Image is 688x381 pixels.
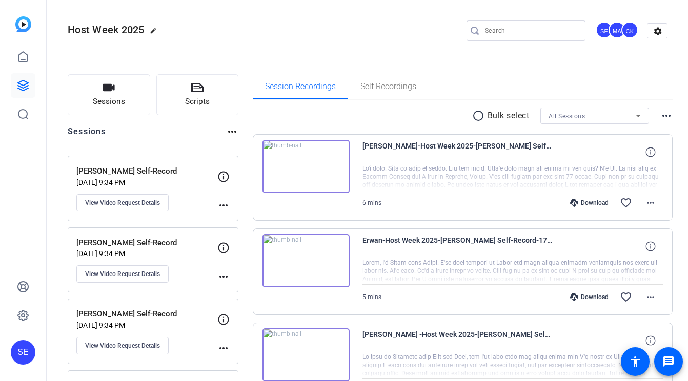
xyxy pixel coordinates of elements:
[226,125,238,138] mat-icon: more_horiz
[565,293,614,301] div: Download
[660,110,673,122] mat-icon: more_horiz
[11,340,35,365] div: SE
[217,270,230,283] mat-icon: more_horiz
[85,270,160,278] span: View Video Request Details
[76,265,169,283] button: View Video Request Details
[217,199,230,211] mat-icon: more_horiz
[85,199,160,207] span: View Video Request Details
[362,328,552,353] span: [PERSON_NAME] -Host Week 2025-[PERSON_NAME] Self-Record-1756334904745-webcam
[15,16,31,32] img: blue-gradient.svg
[362,140,552,164] span: [PERSON_NAME]-Host Week 2025-[PERSON_NAME] Self-Record-1756389470534-webcam
[360,82,416,91] span: Self Recordings
[621,22,639,39] ngx-avatar: Caroline Kissell
[644,291,657,303] mat-icon: more_horiz
[362,293,381,301] span: 5 mins
[262,234,350,287] img: thumb-nail
[644,197,657,209] mat-icon: more_horiz
[93,96,125,108] span: Sessions
[76,249,217,258] p: [DATE] 9:34 PM
[76,321,217,329] p: [DATE] 9:34 PM
[68,125,106,145] h2: Sessions
[68,74,150,115] button: Sessions
[629,355,641,368] mat-icon: accessibility
[76,237,217,249] p: [PERSON_NAME] Self-Record
[85,342,160,350] span: View Video Request Details
[185,96,210,108] span: Scripts
[362,234,552,259] span: Erwan-Host Week 2025-[PERSON_NAME] Self-Record-1756380720487-webcam
[76,178,217,186] p: [DATE] 9:34 PM
[488,110,530,122] p: Bulk select
[150,27,162,39] mat-icon: edit
[262,140,350,193] img: thumb-nail
[472,110,488,122] mat-icon: radio_button_unchecked
[362,199,381,206] span: 6 mins
[596,22,614,39] ngx-avatar: Shelby Eden
[565,199,614,207] div: Download
[662,355,675,368] mat-icon: message
[76,165,217,177] p: [PERSON_NAME] Self-Record
[485,25,577,37] input: Search
[609,22,626,39] ngx-avatar: Melissa Abe
[76,194,169,211] button: View Video Request Details
[621,22,638,38] div: CK
[620,197,632,209] mat-icon: favorite_border
[265,82,336,91] span: Session Recordings
[620,291,632,303] mat-icon: favorite_border
[217,342,230,354] mat-icon: more_horiz
[76,308,217,320] p: [PERSON_NAME] Self-Record
[68,24,145,36] span: Host Week 2025
[596,22,613,38] div: SE
[76,337,169,354] button: View Video Request Details
[549,113,585,120] span: All Sessions
[156,74,239,115] button: Scripts
[609,22,625,38] div: MA
[647,24,668,39] mat-icon: settings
